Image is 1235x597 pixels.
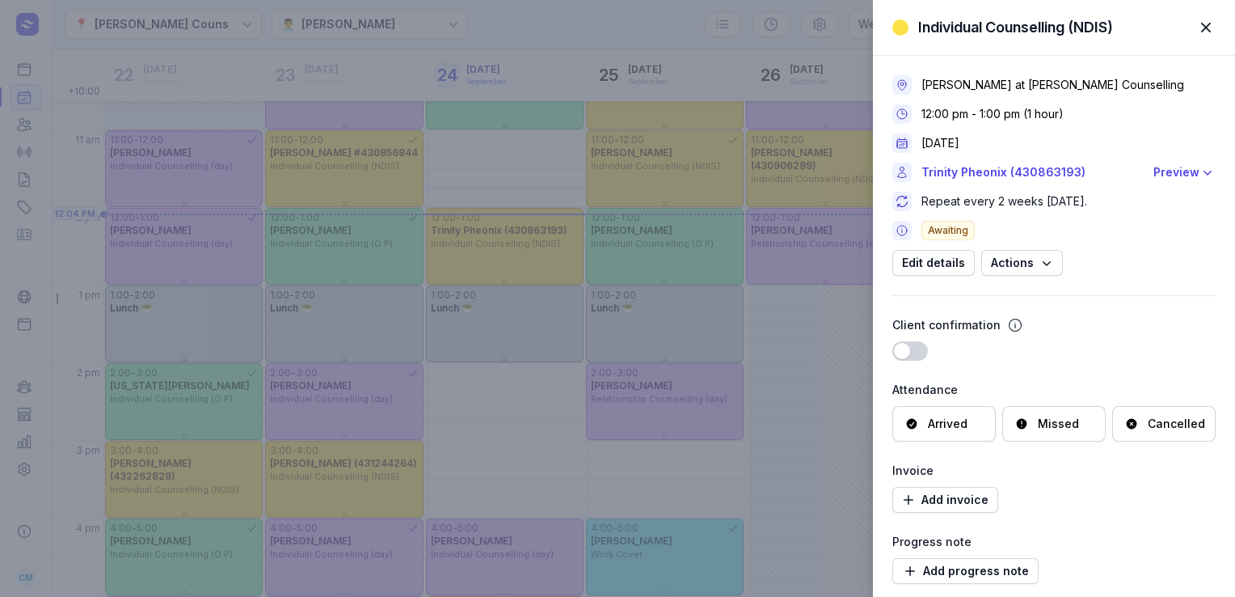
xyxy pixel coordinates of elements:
button: Preview [1153,163,1216,182]
div: Client confirmation [892,315,1001,335]
div: Repeat every 2 weeks [DATE]. [921,193,1087,210]
div: Missed [1038,416,1079,432]
div: Individual Counselling (NDIS) [918,18,1113,37]
div: Preview [1153,163,1199,182]
div: [DATE] [921,135,959,151]
div: 12:00 pm - 1:00 pm (1 hour) [921,106,1064,122]
span: Add invoice [902,490,988,510]
button: Actions [981,250,1063,276]
span: Awaiting [921,221,975,240]
span: Actions [991,253,1053,273]
div: Arrived [928,416,967,432]
span: Add progress note [902,561,1029,581]
div: Progress note [892,532,1216,552]
div: Invoice [892,461,1216,481]
button: Edit details [892,250,975,276]
a: Trinity Pheonix (430863193) [921,163,1144,182]
div: Attendance [892,380,1216,400]
div: Cancelled [1148,416,1205,432]
span: Edit details [902,253,965,273]
div: [PERSON_NAME] at [PERSON_NAME] Counselling [921,77,1184,93]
